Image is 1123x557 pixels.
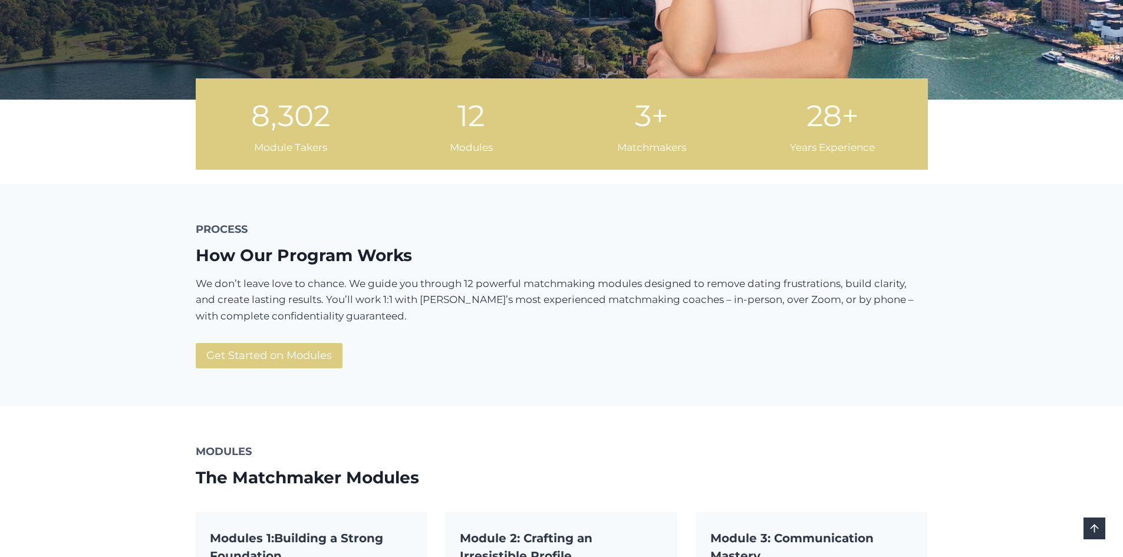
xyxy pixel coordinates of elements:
h6: MODULES [196,444,928,460]
div: 28+ [790,93,875,140]
p: We don’t leave love to chance. We guide you through 12 powerful matchmaking modules designed to r... [196,276,928,324]
h2: The Matchmaker Modules [196,465,928,490]
h2: How Our Program Works [196,243,928,268]
span: Get Started on Modules [206,347,332,364]
div: Module Takers [251,140,330,156]
div: 8,302 [251,93,330,140]
h6: PROCESS [196,222,928,238]
a: Scroll to top [1084,518,1105,539]
div: Matchmakers [617,140,686,156]
div: Modules [450,140,493,156]
div: 12 [450,93,493,140]
div: 3+ [617,93,686,140]
div: Years Experience [790,140,875,156]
